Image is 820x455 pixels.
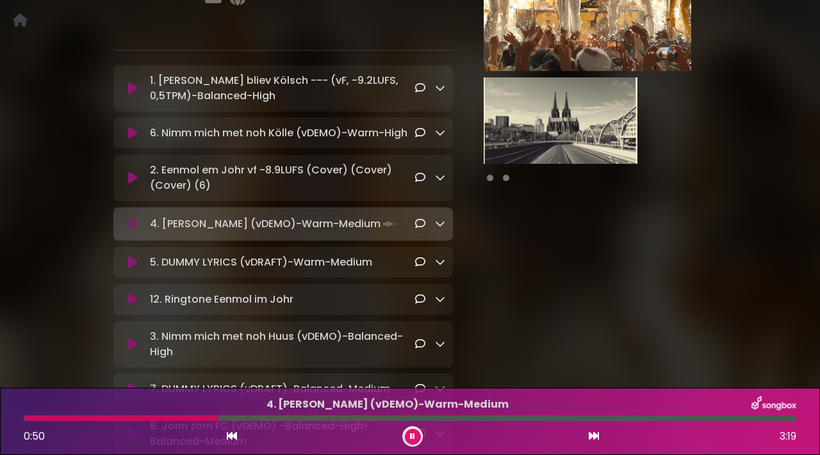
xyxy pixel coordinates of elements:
[150,292,415,307] p: 12. Ringtone Eenmol im Johr
[381,215,398,233] img: waveform4.gif
[24,429,45,443] span: 0:50
[150,329,415,360] p: 3. Nimm mich met noh Huus (vDEMO)-Balanced-High
[150,73,415,104] p: 1. [PERSON_NAME] bliev Kölsch --- (vF, -9.2LUFS, 0,5TPM)-Balanced-High
[484,77,637,164] img: bj9cZIVSFGdJ3k2YEuQL
[150,163,415,193] p: 2. Eenmol em Johr vf -8.9LUFS (Cover) (Cover) (Cover) (6)
[150,215,415,233] p: 4. [PERSON_NAME] (vDEMO)-Warm-Medium
[780,429,796,444] span: 3:19
[150,381,415,397] p: 7. DUMMY LYRICS (vDRAFT)-Balanced-Medium
[24,397,751,412] p: 4. [PERSON_NAME] (vDEMO)-Warm-Medium
[150,255,415,270] p: 5. DUMMY LYRICS (vDRAFT)-Warm-Medium
[150,125,415,141] p: 6. Nimm mich met noh Kölle (vDEMO)-Warm-High
[751,396,796,413] img: songbox-logo-white.png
